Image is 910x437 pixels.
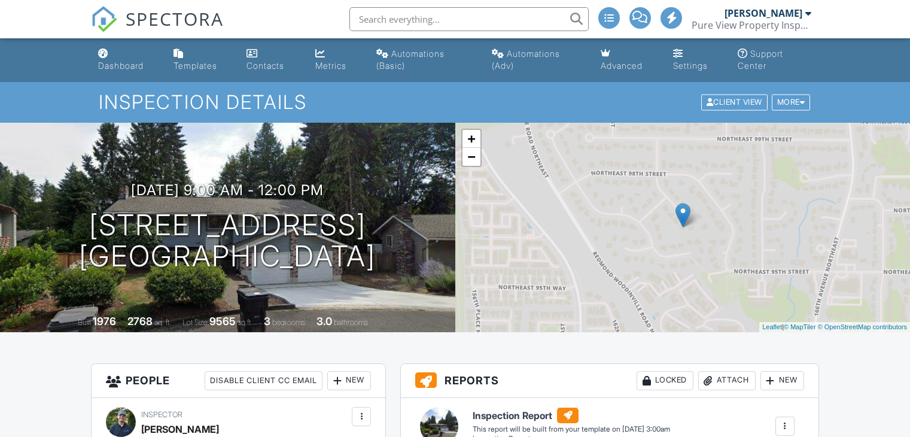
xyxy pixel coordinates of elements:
span: sq. ft. [154,318,171,327]
span: bedrooms [272,318,305,327]
a: SPECTORA [91,16,224,41]
div: 2768 [127,315,153,327]
span: Built [78,318,91,327]
div: Advanced [601,60,643,71]
div: Automations (Basic) [376,48,445,71]
div: Metrics [315,60,346,71]
div: This report will be built from your template on [DATE] 3:00am [473,424,670,434]
div: Client View [701,95,768,111]
div: More [772,95,811,111]
a: Automations (Basic) [372,43,477,77]
div: Templates [174,60,217,71]
div: 3 [264,315,270,327]
h3: Reports [401,364,818,398]
div: New [327,371,371,390]
h3: [DATE] 9:00 am - 12:00 pm [131,182,324,198]
a: Leaflet [762,323,782,330]
input: Search everything... [349,7,589,31]
a: Dashboard [93,43,159,77]
a: Templates [169,43,233,77]
h6: Inspection Report [473,408,670,423]
a: Zoom in [462,130,480,148]
h3: People [92,364,385,398]
span: bathrooms [334,318,368,327]
img: The Best Home Inspection Software - Spectora [91,6,117,32]
div: New [760,371,804,390]
a: Contacts [242,43,301,77]
span: sq.ft. [238,318,252,327]
div: Disable Client CC Email [205,371,322,390]
div: Attach [698,371,756,390]
span: Lot Size [182,318,208,327]
div: 3.0 [316,315,332,327]
div: | [759,322,910,332]
a: Settings [668,43,723,77]
div: 9565 [209,315,236,327]
h1: [STREET_ADDRESS] [GEOGRAPHIC_DATA] [79,210,376,273]
div: [PERSON_NAME] [725,7,802,19]
div: Automations (Adv) [492,48,560,71]
div: Pure View Property Inspections LLC [692,19,811,31]
div: Dashboard [98,60,144,71]
div: Contacts [246,60,284,71]
a: Client View [700,97,771,106]
span: SPECTORA [126,6,224,31]
a: Automations (Advanced) [487,43,586,77]
h1: Inspection Details [99,92,811,113]
a: Advanced [596,43,659,77]
a: Zoom out [462,148,480,166]
div: Locked [637,371,693,390]
a: © OpenStreetMap contributors [818,323,907,330]
a: © MapTiler [784,323,816,330]
span: Inspector [141,410,182,419]
div: Support Center [738,48,783,71]
div: Settings [673,60,708,71]
a: Metrics [311,43,362,77]
a: Support Center [733,43,817,77]
div: 1976 [93,315,116,327]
